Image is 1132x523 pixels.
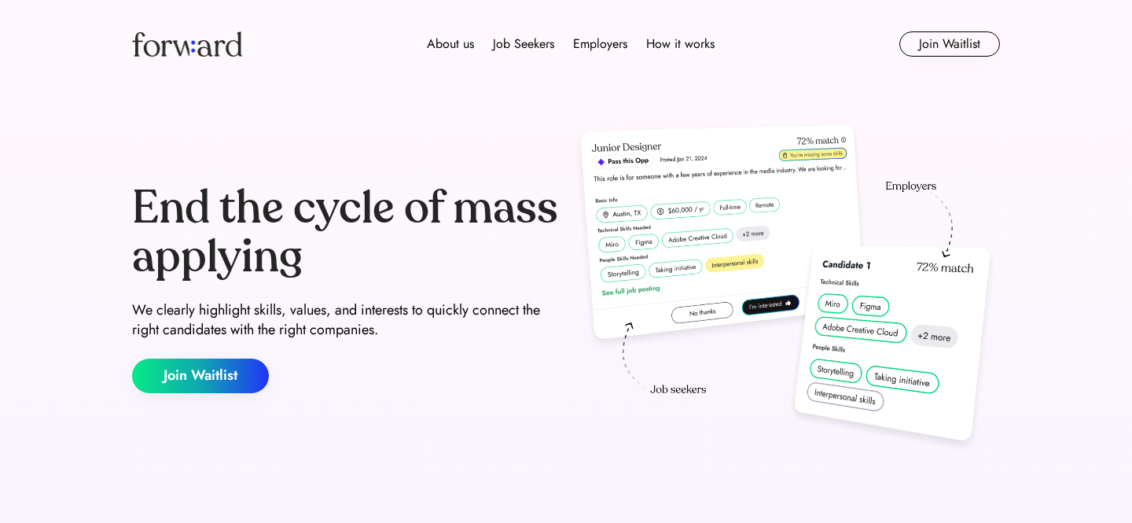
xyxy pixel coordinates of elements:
[132,31,242,57] img: Forward logo
[572,120,1000,458] img: hero-image.png
[132,184,560,281] div: End the cycle of mass applying
[132,359,269,393] button: Join Waitlist
[427,35,474,53] div: About us
[493,35,554,53] div: Job Seekers
[899,31,1000,57] button: Join Waitlist
[573,35,627,53] div: Employers
[646,35,715,53] div: How it works
[132,300,560,340] div: We clearly highlight skills, values, and interests to quickly connect the right candidates with t...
